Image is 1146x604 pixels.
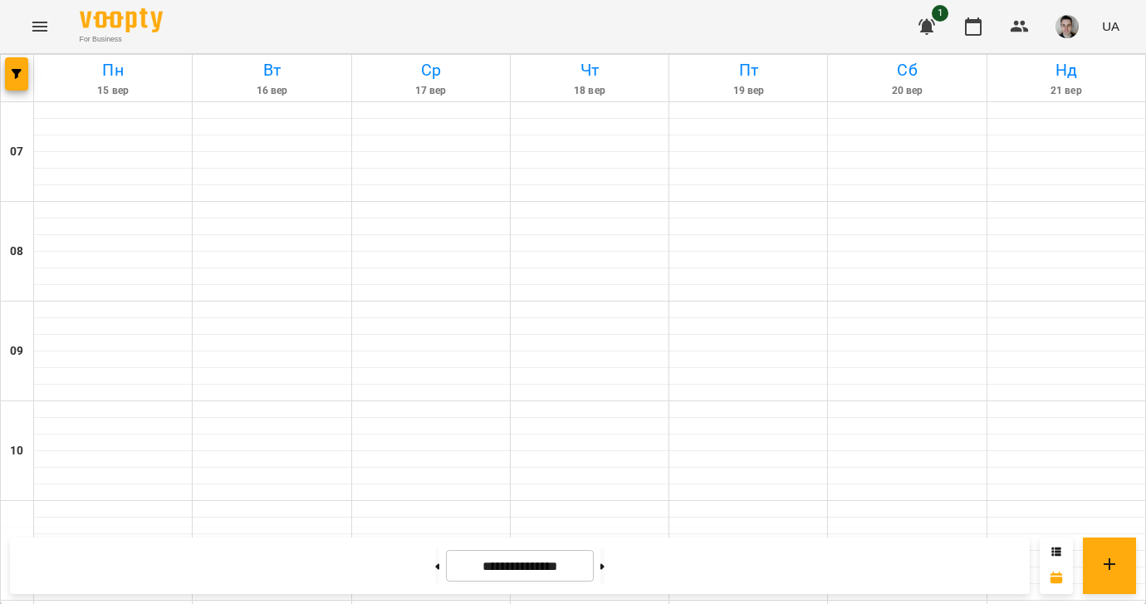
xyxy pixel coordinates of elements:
[1102,17,1119,35] span: UA
[195,57,348,83] h6: Вт
[672,83,825,99] h6: 19 вер
[37,57,189,83] h6: Пн
[195,83,348,99] h6: 16 вер
[830,57,983,83] h6: Сб
[80,34,163,45] span: For Business
[1055,15,1079,38] img: 6b275a82d3d36e684673400179d5a963.jpg
[10,243,23,261] h6: 08
[10,342,23,361] h6: 09
[10,143,23,161] h6: 07
[355,83,507,99] h6: 17 вер
[10,442,23,460] h6: 10
[20,7,60,47] button: Menu
[990,83,1143,99] h6: 21 вер
[355,57,507,83] h6: Ср
[1095,11,1126,42] button: UA
[990,57,1143,83] h6: Нд
[513,57,666,83] h6: Чт
[830,83,983,99] h6: 20 вер
[513,83,666,99] h6: 18 вер
[932,5,948,22] span: 1
[672,57,825,83] h6: Пт
[37,83,189,99] h6: 15 вер
[80,8,163,32] img: Voopty Logo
